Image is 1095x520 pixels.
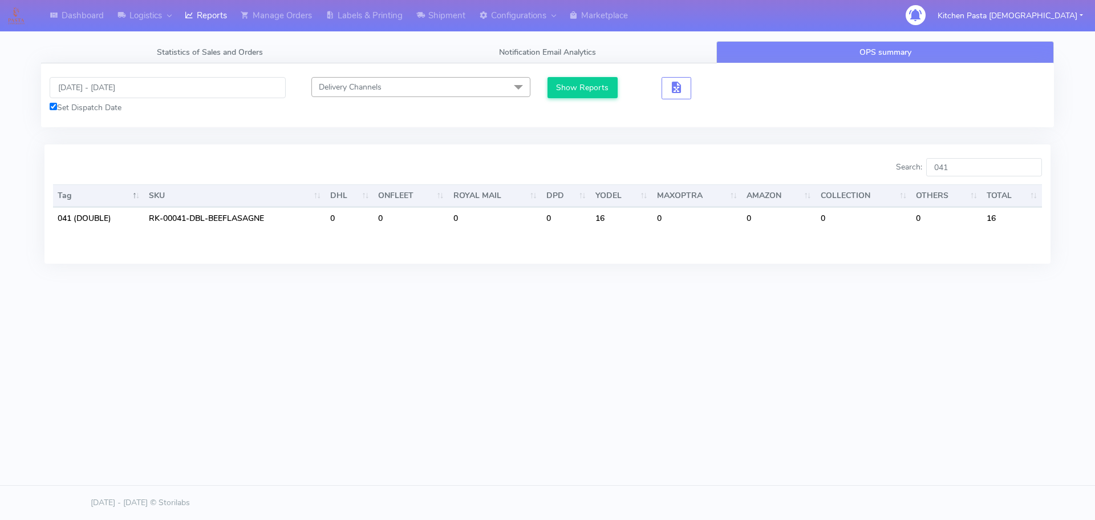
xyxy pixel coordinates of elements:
span: OPS summary [859,47,911,58]
th: Tag: activate to sort column descending [53,184,144,207]
button: Show Reports [547,77,618,98]
td: 0 [326,207,374,229]
th: SKU: activate to sort column ascending [144,184,326,207]
input: Pick the Daterange [50,77,286,98]
td: 16 [591,207,652,229]
td: 0 [652,207,742,229]
td: RK-00041-DBL-BEEFLASAGNE [144,207,326,229]
ul: Tabs [41,41,1054,63]
span: Delivery Channels [319,82,382,92]
th: ROYAL MAIL : activate to sort column ascending [449,184,542,207]
span: Notification Email Analytics [499,47,596,58]
th: MAXOPTRA : activate to sort column ascending [652,184,742,207]
input: Search: [926,158,1042,176]
td: 0 [449,207,542,229]
th: DHL : activate to sort column ascending [326,184,374,207]
td: 041 (DOUBLE) [53,207,144,229]
td: 16 [982,207,1042,229]
th: YODEL : activate to sort column ascending [591,184,652,207]
span: Statistics of Sales and Orders [157,47,263,58]
th: ONFLEET : activate to sort column ascending [374,184,448,207]
td: 0 [911,207,982,229]
label: Search: [896,158,1042,176]
th: DPD : activate to sort column ascending [542,184,591,207]
th: OTHERS : activate to sort column ascending [911,184,982,207]
td: 0 [816,207,912,229]
th: COLLECTION : activate to sort column ascending [816,184,912,207]
th: TOTAL : activate to sort column ascending [982,184,1042,207]
td: 0 [374,207,448,229]
td: 0 [742,207,816,229]
td: 0 [542,207,591,229]
th: AMAZON : activate to sort column ascending [742,184,816,207]
div: Set Dispatch Date [50,102,286,114]
button: Kitchen Pasta [DEMOGRAPHIC_DATA] [929,4,1092,27]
